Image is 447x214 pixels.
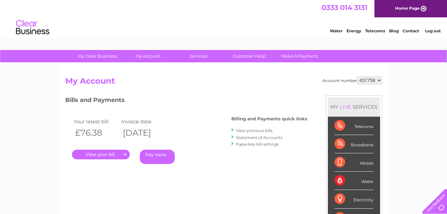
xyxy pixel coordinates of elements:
td: Your latest bill [72,117,120,126]
div: Account number [323,76,382,84]
h4: Billing and Payments quick links [231,116,307,121]
div: Telecoms [335,117,373,135]
h2: My Account [65,76,382,89]
a: Log out [425,28,441,33]
a: 0333 014 3131 [322,3,367,12]
th: [DATE] [119,126,167,140]
a: Water [330,28,342,33]
a: View previous bills [236,128,273,133]
div: MY SERVICES [328,97,380,116]
a: My Clear Business [70,50,125,62]
a: Customer Help [222,50,277,62]
a: Make A Payment [272,50,327,62]
div: Mobile [335,153,373,172]
td: Invoice date [119,117,167,126]
a: Contact [403,28,419,33]
a: Pay Here [140,150,175,164]
a: . [72,150,130,159]
div: LIVE [338,104,352,110]
a: Energy [346,28,361,33]
a: Telecoms [365,28,385,33]
img: logo.png [16,17,50,38]
th: £76.38 [72,126,120,140]
div: Electricity [335,190,373,208]
div: Water [335,172,373,190]
a: Statement of Accounts [236,135,283,140]
div: Clear Business is a trading name of Verastar Limited (registered in [GEOGRAPHIC_DATA] No. 3667643... [67,4,381,32]
a: Paperless bill settings [236,142,279,147]
div: Broadband [335,135,373,153]
a: Services [171,50,226,62]
a: My Account [120,50,175,62]
a: Blog [389,28,399,33]
h3: Bills and Payments [65,95,307,107]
